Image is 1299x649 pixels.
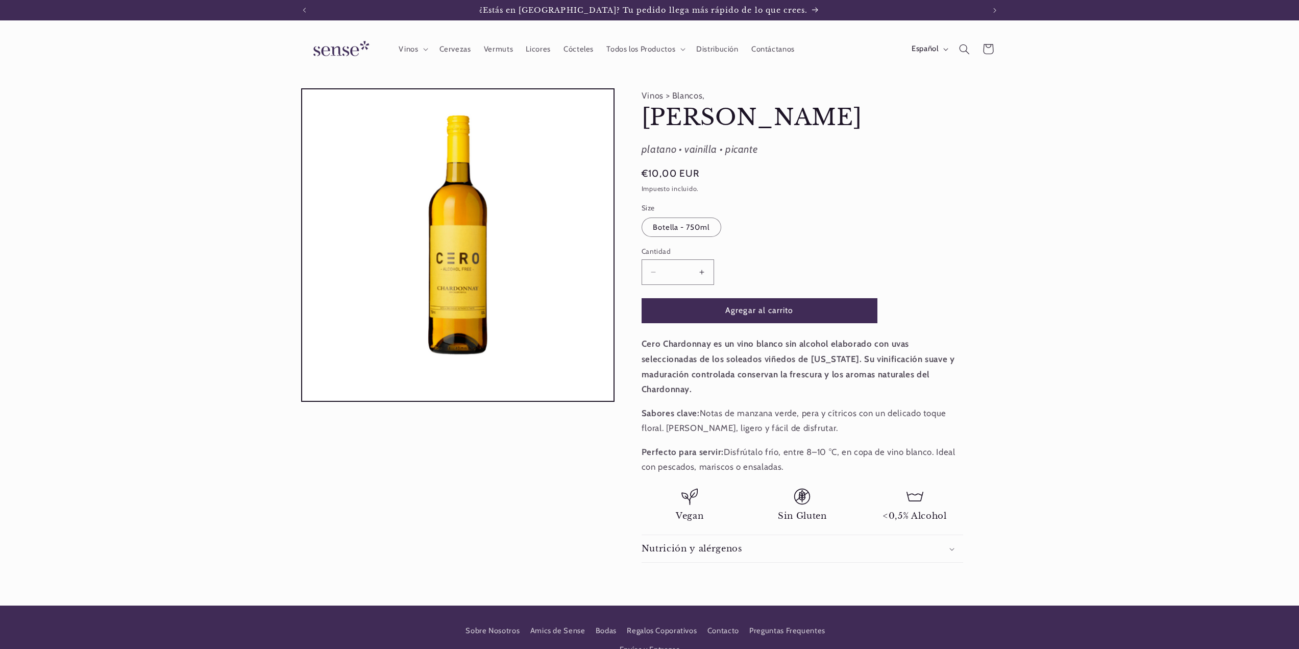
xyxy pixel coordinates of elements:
button: Español [905,39,952,59]
h2: Nutrición y alérgenos [642,543,742,554]
button: Agregar al carrito [642,298,877,323]
span: €10,00 EUR [642,166,700,181]
span: Vegan [676,511,703,521]
span: Distribución [696,44,739,54]
div: Impuesto incluido. [642,184,963,195]
span: Español [912,43,938,55]
label: Cantidad [642,246,877,256]
p: Disfrútalo frío, entre 8–10 °C, en copa de vino blanco. Ideal con pescados, mariscos o ensaladas. [642,445,963,475]
a: Licores [520,38,557,60]
strong: Sabores clave: [642,408,700,418]
product-info: Vinos > Blancos, [642,88,963,563]
a: Cervezas [433,38,477,60]
a: Bodas [596,622,617,640]
media-gallery: Visor de la galería [301,88,615,402]
span: ¿Estás en [GEOGRAPHIC_DATA]? Tu pedido llega más rápido de lo que crees. [479,6,808,15]
span: Sin Gluten [778,511,827,521]
h1: [PERSON_NAME] [642,103,963,132]
span: Licores [526,44,550,54]
a: Preguntas Frequentes [749,622,825,640]
span: Cervezas [439,44,471,54]
span: Todos los Productos [606,44,675,54]
div: platano • vainilla • picante [642,140,963,159]
legend: Size [642,203,656,213]
a: Amics de Sense [530,622,585,640]
span: Cócteles [563,44,594,54]
span: <0,5% Alcohol [883,511,947,521]
label: Botella - 750ml [642,218,721,237]
a: Sobre Nosotros [465,624,520,640]
a: Contáctanos [745,38,801,60]
a: Regalos Coporativos [627,622,697,640]
a: Sense [297,31,382,68]
span: Vinos [399,44,418,54]
strong: Perfecto para servir: [642,447,724,457]
img: Sense [301,35,378,64]
a: Contacto [707,622,739,640]
a: Cócteles [557,38,600,60]
span: Contáctanos [751,44,795,54]
p: Notas de manzana verde, pera y cítricos con un delicado toque floral. [PERSON_NAME], ligero y fác... [642,406,963,436]
summary: Vinos [393,38,433,60]
a: Vermuts [477,38,520,60]
summary: Búsqueda [953,37,976,61]
a: Distribución [690,38,745,60]
summary: Todos los Productos [600,38,690,60]
span: Vermuts [484,44,513,54]
summary: Nutrición y alérgenos [642,535,963,562]
strong: Cero Chardonnay es un vino blanco sin alcohol elaborado con uvas seleccionadas de los soleados vi... [642,339,955,394]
